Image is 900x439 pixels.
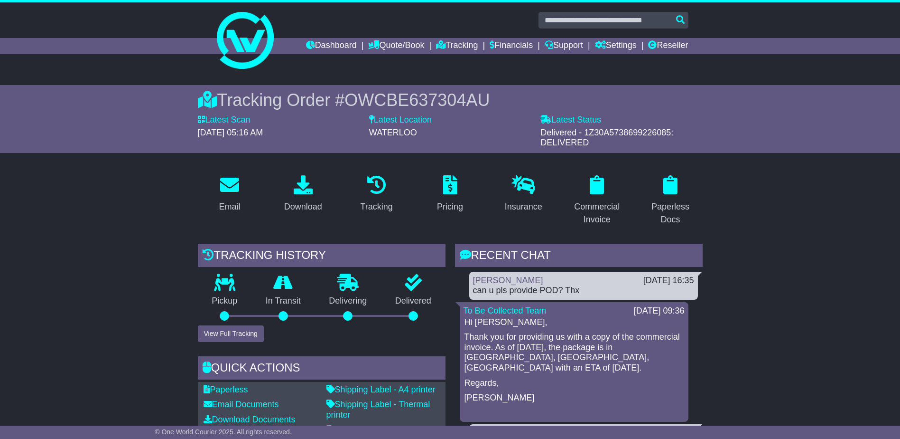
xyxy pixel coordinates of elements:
[278,172,328,217] a: Download
[360,200,392,213] div: Tracking
[155,428,292,436] span: © One World Courier 2025. All rights reserved.
[595,38,637,54] a: Settings
[648,38,688,54] a: Reseller
[326,400,430,420] a: Shipping Label - Thermal printer
[369,128,417,137] span: WATERLOO
[219,200,240,213] div: Email
[204,385,248,394] a: Paperless
[473,276,543,285] a: [PERSON_NAME]
[565,172,629,229] a: Commercial Invoice
[639,172,703,229] a: Paperless Docs
[464,393,684,403] p: [PERSON_NAME]
[473,286,694,296] div: can u pls provide POD? Thx
[464,317,684,328] p: Hi [PERSON_NAME],
[344,90,490,110] span: OWCBE637304AU
[571,200,623,226] div: Commercial Invoice
[634,306,685,316] div: [DATE] 09:36
[436,38,478,54] a: Tracking
[369,115,432,125] label: Latest Location
[455,244,703,269] div: RECENT CHAT
[213,172,246,217] a: Email
[284,200,322,213] div: Download
[198,356,445,382] div: Quick Actions
[198,115,251,125] label: Latest Scan
[198,90,703,110] div: Tracking Order #
[326,385,436,394] a: Shipping Label - A4 printer
[198,325,264,342] button: View Full Tracking
[354,172,399,217] a: Tracking
[198,296,252,306] p: Pickup
[306,38,357,54] a: Dashboard
[437,200,463,213] div: Pricing
[381,296,445,306] p: Delivered
[464,332,684,373] p: Thank you for providing us with a copy of the commercial invoice. As of [DATE], the package is in...
[315,296,381,306] p: Delivering
[198,128,263,137] span: [DATE] 05:16 AM
[645,200,696,226] div: Paperless Docs
[464,378,684,389] p: Regards,
[368,38,424,54] a: Quote/Book
[545,38,583,54] a: Support
[505,200,542,213] div: Insurance
[490,38,533,54] a: Financials
[204,415,296,424] a: Download Documents
[198,244,445,269] div: Tracking history
[204,400,279,409] a: Email Documents
[499,172,548,217] a: Insurance
[643,276,694,286] div: [DATE] 16:35
[326,425,419,435] a: Original Address Label
[540,115,601,125] label: Latest Status
[464,306,547,315] a: To Be Collected Team
[251,296,315,306] p: In Transit
[431,172,469,217] a: Pricing
[540,128,673,148] span: Delivered - 1Z30A5738699226085: DELIVERED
